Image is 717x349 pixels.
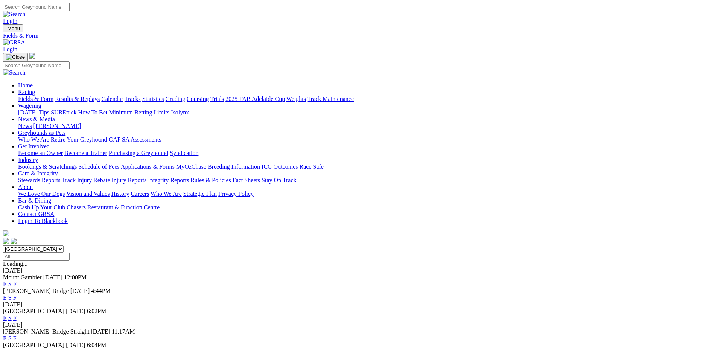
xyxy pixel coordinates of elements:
a: [PERSON_NAME] [33,123,81,129]
a: Get Involved [18,143,50,149]
a: Privacy Policy [218,191,254,197]
a: How To Bet [78,109,108,116]
a: Strategic Plan [183,191,217,197]
div: [DATE] [3,301,714,308]
img: logo-grsa-white.png [3,230,9,236]
a: Racing [18,89,35,95]
div: [DATE] [3,267,714,274]
span: [PERSON_NAME] Bridge [3,288,69,294]
a: Trials [210,96,224,102]
div: Industry [18,163,714,170]
a: Become an Owner [18,150,63,156]
input: Search [3,3,70,11]
div: About [18,191,714,197]
input: Search [3,61,70,69]
a: GAP SA Assessments [109,136,161,143]
a: S [8,281,12,287]
a: History [111,191,129,197]
a: Bar & Dining [18,197,51,204]
a: [DATE] Tips [18,109,49,116]
a: Login To Blackbook [18,218,68,224]
a: Calendar [101,96,123,102]
span: [DATE] [70,288,90,294]
a: Become a Trainer [64,150,107,156]
a: Track Maintenance [308,96,354,102]
a: Statistics [142,96,164,102]
a: Vision and Values [66,191,110,197]
div: Bar & Dining [18,204,714,211]
img: twitter.svg [11,238,17,244]
span: 4:44PM [91,288,111,294]
a: Breeding Information [208,163,260,170]
a: E [3,335,7,341]
a: Fact Sheets [233,177,260,183]
span: 12:00PM [64,274,87,280]
a: Syndication [170,150,198,156]
a: Wagering [18,102,41,109]
a: Tracks [125,96,141,102]
a: Stewards Reports [18,177,60,183]
span: [GEOGRAPHIC_DATA] [3,308,64,314]
a: Coursing [187,96,209,102]
a: Isolynx [171,109,189,116]
img: logo-grsa-white.png [29,53,35,59]
span: Mount Gambier [3,274,42,280]
a: Careers [131,191,149,197]
a: S [8,335,12,341]
a: ICG Outcomes [262,163,298,170]
a: Contact GRSA [18,211,54,217]
a: E [3,281,7,287]
span: Loading... [3,261,27,267]
a: SUREpick [51,109,76,116]
a: Stay On Track [262,177,296,183]
button: Toggle navigation [3,24,23,32]
a: Login [3,46,17,52]
span: [PERSON_NAME] Bridge Straight [3,328,89,335]
a: F [13,315,17,321]
span: [DATE] [66,308,85,314]
input: Select date [3,253,70,261]
img: Search [3,69,26,76]
a: News & Media [18,116,55,122]
a: Fields & Form [18,96,53,102]
a: Rules & Policies [190,177,231,183]
span: [DATE] [43,274,63,280]
a: E [3,315,7,321]
img: facebook.svg [3,238,9,244]
a: S [8,294,12,301]
a: F [13,335,17,341]
div: Wagering [18,109,714,116]
a: About [18,184,33,190]
a: Fields & Form [3,32,714,39]
a: Applications & Forms [121,163,175,170]
a: 2025 TAB Adelaide Cup [225,96,285,102]
a: Chasers Restaurant & Function Centre [67,204,160,210]
img: Close [6,54,25,60]
a: Who We Are [151,191,182,197]
a: Minimum Betting Limits [109,109,169,116]
a: E [3,294,7,301]
a: Injury Reports [111,177,146,183]
button: Toggle navigation [3,53,28,61]
div: [DATE] [3,322,714,328]
a: Schedule of Fees [78,163,119,170]
a: F [13,294,17,301]
a: Track Injury Rebate [62,177,110,183]
a: Race Safe [299,163,323,170]
div: Care & Integrity [18,177,714,184]
a: Results & Replays [55,96,100,102]
a: News [18,123,32,129]
a: Industry [18,157,38,163]
a: Integrity Reports [148,177,189,183]
span: [GEOGRAPHIC_DATA] [3,342,64,348]
a: Who We Are [18,136,49,143]
a: Login [3,18,17,24]
div: Get Involved [18,150,714,157]
span: 11:17AM [112,328,135,335]
img: Search [3,11,26,18]
a: Bookings & Scratchings [18,163,77,170]
a: Retire Your Greyhound [51,136,107,143]
div: News & Media [18,123,714,130]
a: S [8,315,12,321]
